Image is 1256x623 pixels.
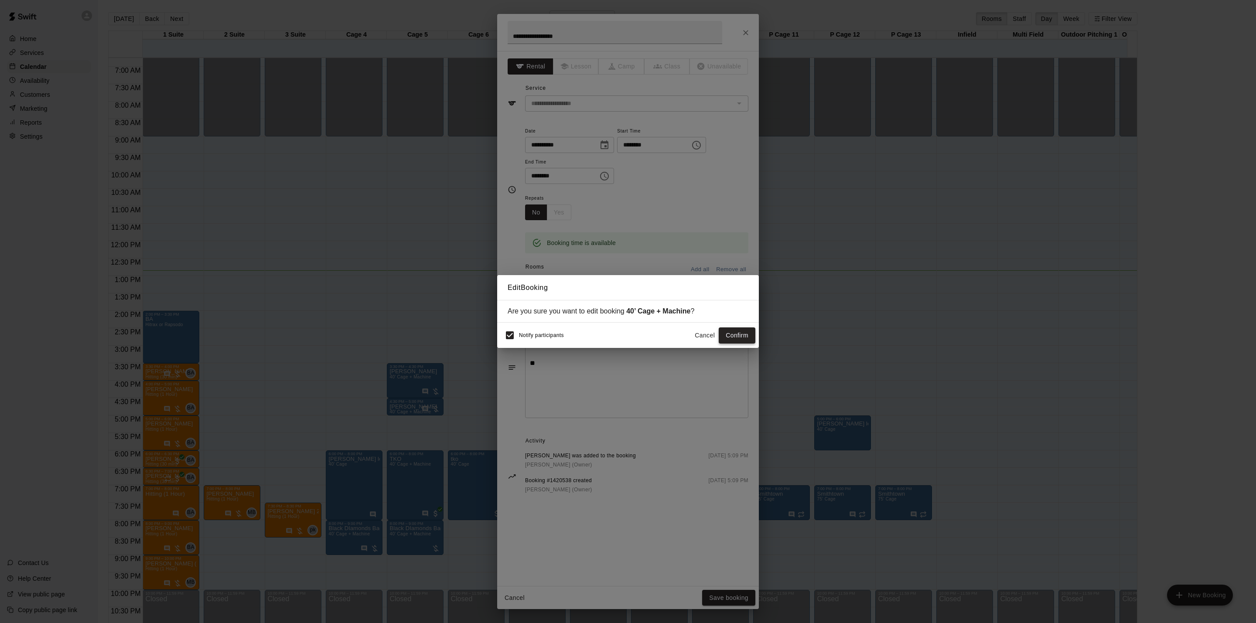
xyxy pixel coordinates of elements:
button: Cancel [691,327,719,344]
h2: Edit Booking [497,275,759,300]
div: Are you sure you want to edit booking ? [508,307,748,315]
button: Confirm [719,327,755,344]
span: Notify participants [519,333,564,339]
strong: 40’ Cage + Machine [626,307,690,315]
